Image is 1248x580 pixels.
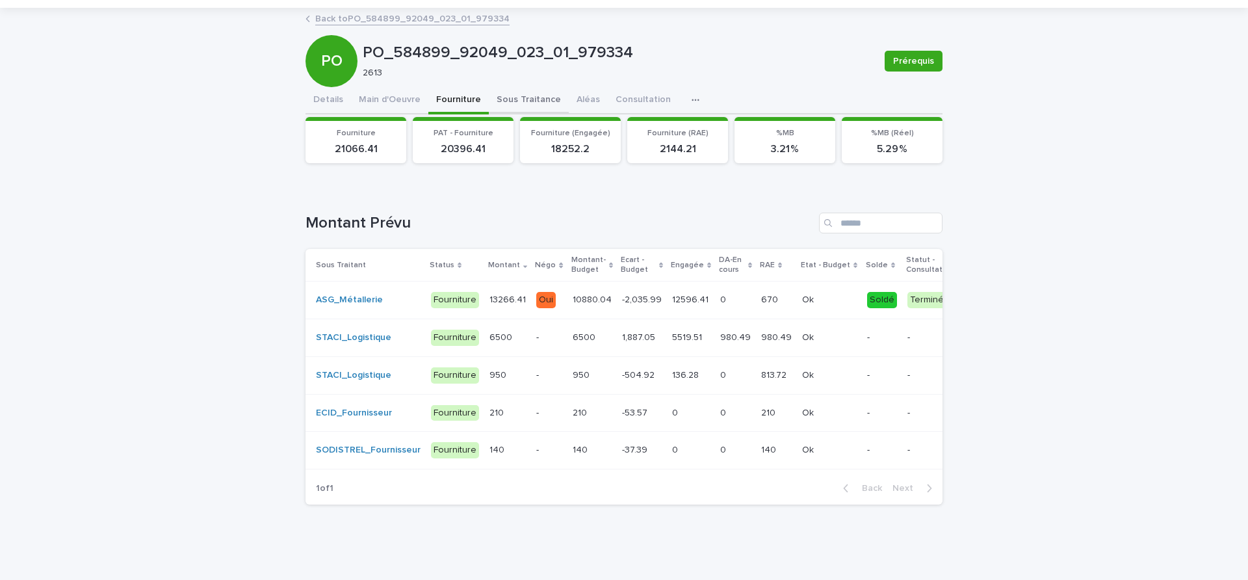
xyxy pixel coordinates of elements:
p: Ok [802,367,816,381]
p: - [907,408,968,419]
p: Ok [802,442,816,456]
tr: SODISTREL_Fournisseur Fourniture140140 -140140 -37.39-37.39 00 00 140140 OkOk --NégoEditer [305,432,1098,469]
input: Search [819,213,942,233]
p: 12596.41 [672,292,711,306]
a: SODISTREL_Fournisseur [316,445,421,456]
p: -504.92 [622,367,657,381]
button: Details [305,87,351,114]
p: 2144.21 [635,143,720,155]
p: 6500 [573,330,598,343]
p: 813.72 [761,367,789,381]
button: Aléas [569,87,608,114]
p: 140 [761,442,779,456]
p: 0 [672,442,681,456]
p: Etat - Budget [801,258,850,272]
p: 0 [672,405,681,419]
p: Montant [488,258,520,272]
p: Solde [866,258,888,272]
p: 3.21 % [742,143,827,155]
p: 950 [573,367,592,381]
p: -53.57 [622,405,650,419]
h1: Montant Prévu [305,214,814,233]
div: Soldé [867,292,897,308]
p: - [536,332,562,343]
p: 950 [489,367,509,381]
p: Status [430,258,454,272]
a: STACI_Logistique [316,370,391,381]
span: PAT - Fourniture [434,129,493,137]
p: - [867,370,897,381]
span: Fourniture [337,129,376,137]
p: 1,887.05 [622,330,658,343]
span: Fourniture (Engagée) [531,129,610,137]
p: 0 [720,292,729,306]
button: Sous Traitance [489,87,569,114]
p: - [536,408,562,419]
p: - [907,370,968,381]
a: ASG_Métallerie [316,295,383,306]
button: Prérequis [885,51,942,72]
p: 980.49 [761,330,794,343]
span: %MB [776,129,794,137]
p: 0 [720,442,729,456]
a: ECID_Fournisseur [316,408,392,419]
p: 0 [720,367,729,381]
p: - [867,445,897,456]
tr: STACI_Logistique Fourniture950950 -950950 -504.92-504.92 136.28136.28 00 813.72813.72 OkOk --Négo... [305,356,1098,394]
p: 13266.41 [489,292,528,306]
a: Back toPO_584899_92049_023_01_979334 [315,10,510,25]
p: 21066.41 [313,143,398,155]
p: 5519.51 [672,330,705,343]
tr: STACI_Logistique Fourniture65006500 -65006500 1,887.051,887.05 5519.515519.51 980.49980.49 980.49... [305,319,1098,356]
p: - [867,408,897,419]
div: Fourniture [431,442,479,458]
div: Oui [536,292,556,308]
p: DA-En cours [719,253,745,277]
p: - [536,370,562,381]
p: Ok [802,405,816,419]
div: Fourniture [431,292,479,308]
span: Back [854,484,882,493]
p: 670 [761,292,781,306]
a: STACI_Logistique [316,332,391,343]
div: Fourniture [431,405,479,421]
p: Ok [802,292,816,306]
div: Fourniture [431,367,479,384]
p: 136.28 [672,367,701,381]
p: 6500 [489,330,515,343]
p: 210 [761,405,778,419]
tr: ASG_Métallerie Fourniture13266.4113266.41 Oui10880.0410880.04 -2,035.99-2,035.99 12596.4112596.41... [305,282,1098,319]
p: PO_584899_92049_023_01_979334 [363,44,874,62]
p: 5.29 % [850,143,935,155]
p: -37.39 [622,442,650,456]
p: 20396.41 [421,143,506,155]
p: 140 [489,442,507,456]
p: Statut - Consultation [906,253,970,277]
p: 10880.04 [573,292,614,306]
div: Terminée [907,292,952,308]
p: 18252.2 [528,143,613,155]
div: Fourniture [431,330,479,346]
p: 210 [489,405,506,419]
p: 140 [573,442,590,456]
button: Fourniture [428,87,489,114]
p: 0 [720,405,729,419]
p: 1 of 1 [305,473,344,505]
p: 2613 [363,68,869,79]
p: RAE [760,258,775,272]
p: 980.49 [720,330,753,343]
p: -2,035.99 [622,292,664,306]
button: Back [833,482,887,494]
p: Ecart - Budget [621,253,656,277]
p: - [907,332,968,343]
p: 210 [573,405,590,419]
button: Consultation [608,87,679,114]
span: Prérequis [893,55,934,68]
p: - [536,445,562,456]
p: Ok [802,330,816,343]
tr: ECID_Fournisseur Fourniture210210 -210210 -53.57-53.57 00 00 210210 OkOk --NégoEditer [305,394,1098,432]
p: Engagée [671,258,704,272]
span: Fourniture (RAE) [647,129,708,137]
p: - [867,332,897,343]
